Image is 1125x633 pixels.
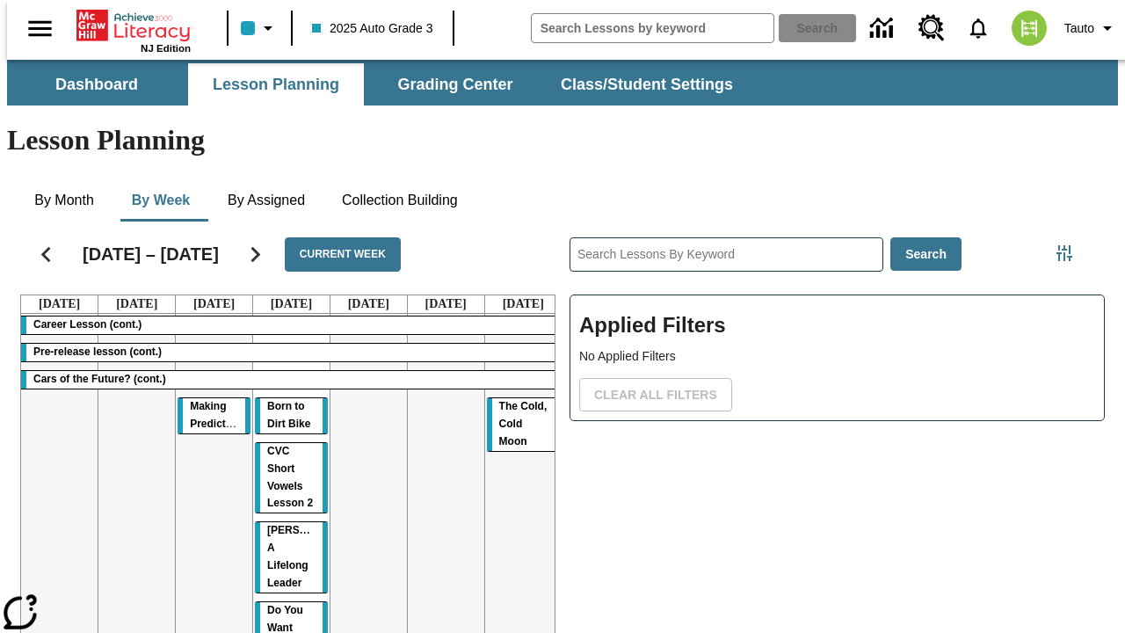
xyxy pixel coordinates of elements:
span: Cars of the Future? (cont.) [33,373,166,385]
span: Dianne Feinstein: A Lifelong Leader [267,524,359,589]
span: Career Lesson (cont.) [33,318,142,331]
button: Select a new avatar [1001,5,1057,51]
button: Next [233,232,278,277]
h1: Lesson Planning [7,124,1118,156]
a: August 23, 2025 [422,295,470,313]
a: Data Center [860,4,908,53]
span: Born to Dirt Bike [267,400,310,430]
a: August 24, 2025 [499,295,548,313]
button: Filters Side menu [1047,236,1082,271]
button: Current Week [285,237,401,272]
span: 2025 Auto Grade 3 [312,19,433,38]
div: Home [76,6,191,54]
span: The Cold, Cold Moon [499,400,548,447]
div: CVC Short Vowels Lesson 2 [255,443,328,513]
div: Career Lesson (cont.) [21,316,562,334]
a: Notifications [955,5,1001,51]
div: SubNavbar [7,60,1118,105]
div: Cars of the Future? (cont.) [21,371,562,389]
a: August 18, 2025 [35,295,83,313]
a: Home [76,8,191,43]
button: Collection Building [328,179,472,222]
div: SubNavbar [7,63,749,105]
button: Open side menu [14,3,66,55]
span: CVC Short Vowels Lesson 2 [267,445,313,510]
button: Class/Student Settings [547,63,747,105]
div: Pre-release lesson (cont.) [21,344,562,361]
button: Profile/Settings [1057,12,1125,44]
input: search field [532,14,773,42]
a: August 20, 2025 [190,295,238,313]
button: Previous [24,232,69,277]
div: The Cold, Cold Moon [487,398,560,451]
input: Search Lessons By Keyword [570,238,882,271]
img: avatar image [1012,11,1047,46]
h2: Applied Filters [579,304,1095,347]
div: Applied Filters [570,295,1105,421]
button: By Month [20,179,108,222]
span: Making Predictions [190,400,247,430]
span: Pre-release lesson (cont.) [33,346,162,358]
p: No Applied Filters [579,347,1095,366]
span: Tauto [1064,19,1094,38]
span: NJ Edition [141,43,191,54]
div: Born to Dirt Bike [255,398,328,433]
button: Dashboard [9,63,185,105]
a: Resource Center, Will open in new tab [908,4,955,52]
button: Lesson Planning [188,63,364,105]
button: By Assigned [214,179,319,222]
button: Class color is light blue. Change class color [234,12,286,44]
a: August 19, 2025 [112,295,161,313]
button: By Week [117,179,205,222]
a: August 22, 2025 [345,295,393,313]
button: Search [890,237,962,272]
div: Dianne Feinstein: A Lifelong Leader [255,522,328,593]
a: August 21, 2025 [267,295,316,313]
div: Making Predictions [178,398,250,433]
button: Grading Center [367,63,543,105]
h2: [DATE] – [DATE] [83,244,219,265]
